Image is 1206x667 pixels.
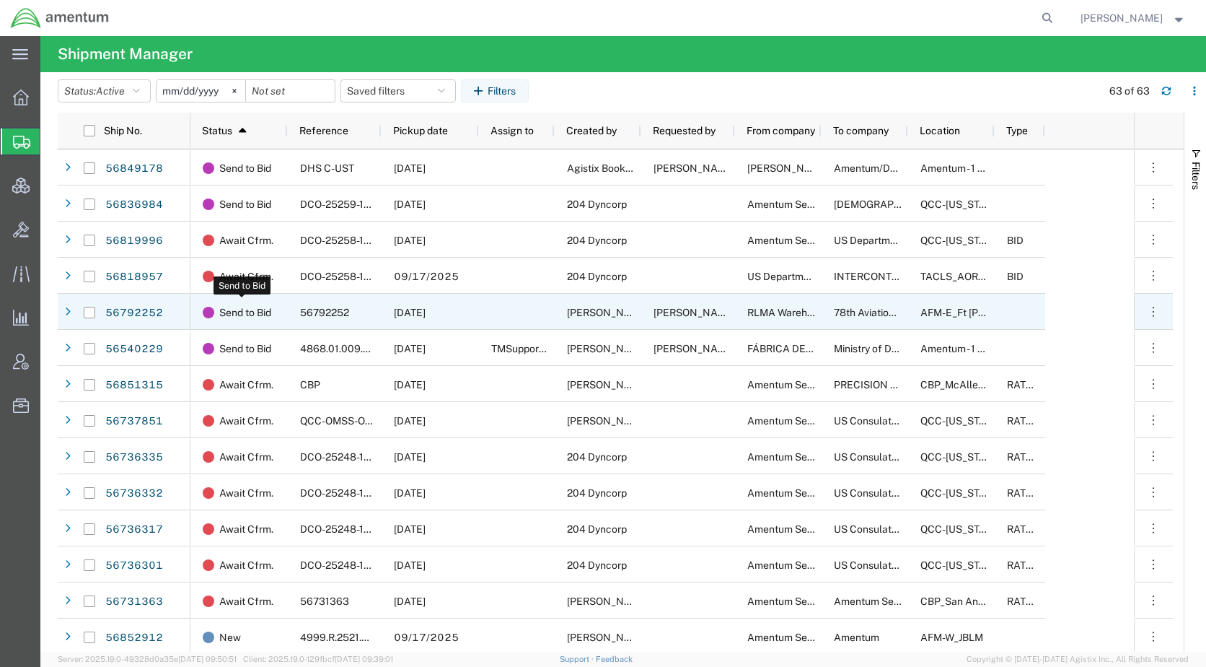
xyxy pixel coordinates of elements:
a: Support [560,655,596,663]
span: QCC-Texas [920,559,1000,571]
span: 204 Dyncorp [567,559,627,571]
span: Copyright © [DATE]-[DATE] Agistix Inc., All Rights Reserved [967,653,1189,666]
span: Jeremy Smith [653,307,736,318]
span: Amentum - 1 gcp [920,343,995,354]
span: RATED [1007,559,1039,571]
span: 4868.01.009.C.0007AA.EG.AMTODC [300,343,473,354]
input: Not set [246,80,335,102]
span: 56792252 [300,307,349,318]
span: Await Cfrm. [219,222,273,258]
span: 204 Dyncorp [567,235,627,246]
span: Carlos Fastin [567,307,731,318]
span: Assign to [490,125,534,136]
span: QCC-Texas [920,487,1000,499]
a: 56852912 [105,627,164,650]
span: Await Cfrm. [219,403,273,439]
a: 56792252 [105,302,164,325]
span: Await Cfrm. [219,439,273,475]
span: Amentum Services, Inc [747,379,853,391]
span: Amentum Services, Inc [834,596,940,607]
button: [PERSON_NAME] [1080,9,1187,27]
span: 09/17/2025 [394,271,459,282]
span: Cristina Shepherd [653,162,736,174]
a: 56836984 [105,193,164,217]
a: 56540229 [105,338,164,361]
span: Created by [566,125,617,136]
span: QCC-Texas [920,199,1000,210]
span: [DATE] 09:39:01 [335,655,393,663]
span: RATED [1007,596,1039,607]
span: PRECISION ACCESSORIES & INSTRUMENTS [834,379,1044,391]
span: Reference [299,125,348,136]
span: 09/05/2025 [394,596,426,607]
span: CBP_McAllen, TX_MCA [920,379,1091,391]
span: Amentum Services, Inc. [747,559,855,571]
span: Amentum/DHS S&T [834,162,925,174]
span: Amentum Services, Inc [747,415,853,427]
span: Ray Cheatteam [567,415,649,427]
span: Amentum Services, Inc. [747,451,855,463]
a: 56851315 [105,374,164,397]
span: [DATE] 09:50:51 [178,655,237,663]
span: US Department of Defense [747,271,873,282]
span: Amentum Services, Inc. [747,523,855,535]
span: Richard Varela [567,632,649,643]
span: Agistix Booking [567,162,640,174]
span: RATED [1007,523,1039,535]
span: Await Cfrm. [219,547,273,583]
a: Feedback [596,655,633,663]
span: Amenew Masho [653,343,736,354]
span: TMSupport _ [491,343,550,354]
span: US Consulate General [834,451,936,463]
span: TACLS_AOR14-Djibouti. Africa [920,271,1203,282]
span: RATED [1007,487,1039,499]
span: 09/18/2025 [394,379,426,391]
span: RATED [1007,379,1039,391]
span: DCO-25248-167837 [300,559,395,571]
span: DCO-25248-167839 [300,451,395,463]
span: Await Cfrm. [219,583,273,619]
span: CBP [300,379,320,391]
button: Saved filters [340,79,456,103]
span: RATED [1007,451,1039,463]
span: Send to Bid [219,186,271,222]
span: DCO-25258-168156 [300,235,394,246]
span: BID [1007,271,1024,282]
span: To company [833,125,889,136]
span: AFM-W_JBLM [920,632,983,643]
a: 56849178 [105,157,164,180]
span: US Army [834,199,972,210]
span: Amentum Services, Inc. [747,199,855,210]
span: Location [920,125,960,136]
a: 56818957 [105,266,164,289]
span: Send to Bid [219,150,271,186]
span: 09/19/2025 [394,162,426,174]
span: 09/09/2025 [394,415,426,427]
a: 56736301 [105,554,164,577]
a: 56736332 [105,482,164,505]
span: From company [747,125,815,136]
span: QCC-OMSS-OCEAN-0001 [300,415,421,427]
span: Await Cfrm. [219,511,273,547]
span: Client: 2025.19.0-129fbcf [243,655,393,663]
span: US Consulate General [834,559,936,571]
button: Status:Active [58,79,151,103]
span: Send to Bid [219,295,271,331]
span: RLMA Warehouse Operations, AMCOM Logistics Center (ALC) [747,307,1031,318]
span: QCC-Texas [920,451,1000,463]
span: Amentum Services, Inc. [747,235,855,246]
span: Await Cfrm. [219,258,273,295]
span: 09/19/2025 [394,199,426,210]
span: QCC-Texas [920,415,1000,427]
span: BID [1007,235,1024,246]
span: 78th Aviation Troop Command [834,307,973,318]
span: CBP_San Antonio, TX_WST [920,596,1109,607]
span: Rigoberto Magallan [567,379,649,391]
span: AFM-E_Ft Campbell [920,307,1051,318]
span: Server: 2025.19.0-49328d0a35e [58,655,237,663]
img: logo [10,7,110,29]
span: 09/05/2025 [394,523,426,535]
a: 56819996 [105,230,164,253]
span: Amentum Services, Inc. [747,487,855,499]
span: 4999.R.2521.AQ.AR.0B.HAWA.00 [300,632,524,643]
